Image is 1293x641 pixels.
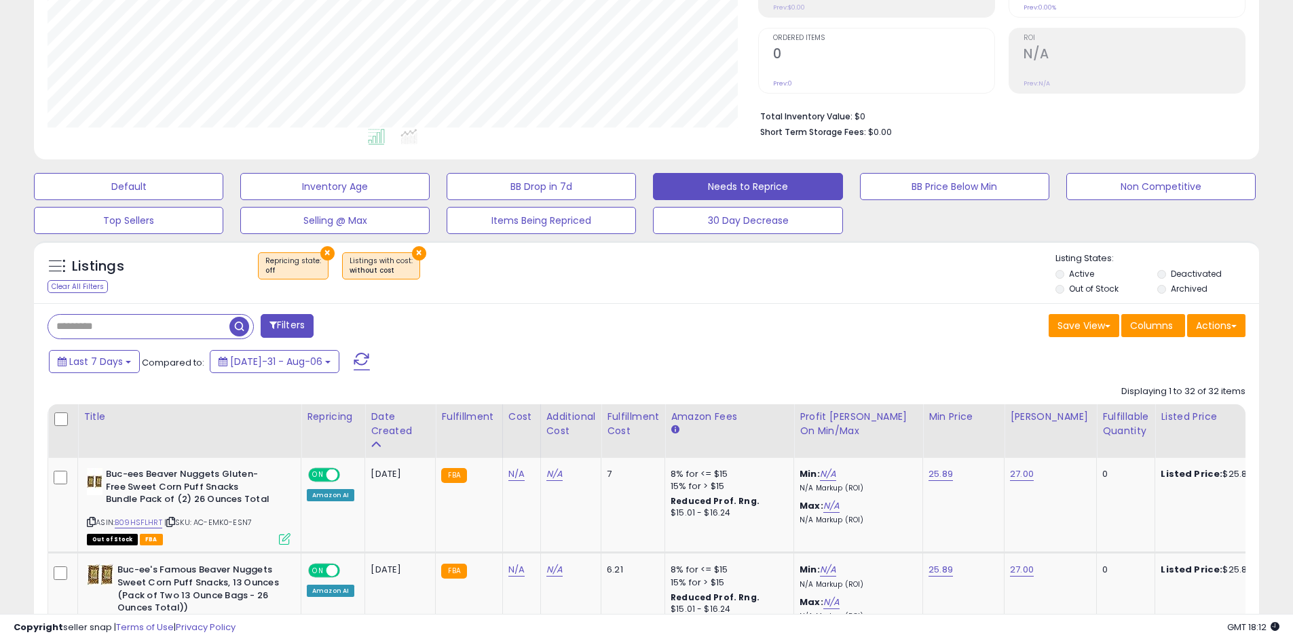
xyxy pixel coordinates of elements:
[307,410,359,424] div: Repricing
[671,507,783,519] div: $15.01 - $16.24
[69,355,123,368] span: Last 7 Days
[773,79,792,88] small: Prev: 0
[607,564,654,576] div: 6.21
[800,596,823,608] b: Max:
[447,173,636,200] button: BB Drop in 7d
[87,564,114,585] img: 51p7-pz1jdL._SL40_.jpg
[265,266,321,275] div: off
[1161,468,1273,480] div: $25.89
[338,565,360,577] span: OFF
[72,257,124,276] h5: Listings
[447,207,636,234] button: Items Being Repriced
[1121,385,1245,398] div: Displaying 1 to 32 of 32 items
[607,468,654,480] div: 7
[140,534,163,545] span: FBA
[83,410,295,424] div: Title
[1130,319,1173,332] span: Columns
[14,621,63,634] strong: Copyright
[671,410,788,424] div: Amazon Fees
[14,621,236,634] div: seller snap | |
[1069,283,1119,294] label: Out of Stock
[860,173,1049,200] button: BB Price Below Min
[310,565,326,577] span: ON
[164,517,252,528] span: | SKU: AC-EMK0-ESN7
[800,467,820,480] b: Min:
[230,355,322,368] span: [DATE]-31 - Aug-06
[800,516,912,525] p: N/A Markup (ROI)
[116,621,174,634] a: Terms of Use
[320,246,335,260] button: ×
[1066,173,1256,200] button: Non Competitive
[1010,563,1034,577] a: 27.00
[265,256,321,276] span: Repricing state :
[508,410,535,424] div: Cost
[240,207,430,234] button: Selling @ Max
[87,468,102,495] img: 41UBNajNi+L._SL40_.jpg
[800,499,823,512] b: Max:
[1102,468,1144,480] div: 0
[106,468,271,509] b: Buc-ees Beaver Nuggets Gluten-Free Sweet Corn Puff Snacks Bundle Pack of (2) 26 Ounces Total
[1121,314,1185,337] button: Columns
[338,469,360,481] span: OFF
[261,314,314,338] button: Filters
[371,410,430,438] div: Date Created
[210,350,339,373] button: [DATE]-31 - Aug-06
[671,468,783,480] div: 8% for <= $15
[34,173,223,200] button: Default
[142,356,204,369] span: Compared to:
[1161,563,1222,576] b: Listed Price:
[671,480,783,492] div: 15% for > $15
[441,410,496,424] div: Fulfillment
[671,564,783,576] div: 8% for <= $15
[800,484,912,493] p: N/A Markup (ROI)
[820,563,836,577] a: N/A
[117,564,282,617] b: Buc-ee's Famous Beaver Nuggets Sweet Corn Puff Snacks, 13 Ounces (Pack of Two 13 Ounce Bags - 26 ...
[307,585,354,597] div: Amazon AI
[1024,35,1245,42] span: ROI
[773,46,994,64] h2: 0
[760,111,852,122] b: Total Inventory Value:
[371,468,425,480] div: [DATE]
[773,3,805,12] small: Prev: $0.00
[87,468,291,543] div: ASIN:
[307,489,354,501] div: Amazon AI
[1069,268,1094,279] label: Active
[87,534,138,545] span: All listings that are currently out of stock and unavailable for purchase on Amazon
[350,266,413,275] div: without cost
[1161,564,1273,576] div: $25.89
[760,126,866,138] b: Short Term Storage Fees:
[508,563,525,577] a: N/A
[1102,410,1149,438] div: Fulfillable Quantity
[823,499,840,513] a: N/A
[1055,252,1259,265] p: Listing States:
[1187,314,1245,337] button: Actions
[929,467,953,481] a: 25.89
[868,125,892,138] span: $0.00
[49,350,140,373] button: Last 7 Days
[371,564,425,576] div: [DATE]
[1227,621,1279,634] span: 2025-08-14 18:12 GMT
[546,410,596,438] div: Additional Cost
[1161,467,1222,480] b: Listed Price:
[653,207,842,234] button: 30 Day Decrease
[1010,410,1091,424] div: [PERSON_NAME]
[115,517,162,528] a: B09HSFLHRT
[760,107,1235,123] li: $0
[671,495,760,507] b: Reduced Prof. Rng.
[800,563,820,576] b: Min:
[350,256,413,276] span: Listings with cost :
[1161,410,1278,424] div: Listed Price
[823,596,840,609] a: N/A
[800,580,912,589] p: N/A Markup (ROI)
[34,207,223,234] button: Top Sellers
[653,173,842,200] button: Needs to Reprice
[607,410,659,438] div: Fulfillment Cost
[1024,3,1056,12] small: Prev: 0.00%
[546,467,563,481] a: N/A
[773,35,994,42] span: Ordered Items
[800,410,917,438] div: Profit [PERSON_NAME] on Min/Max
[1171,283,1207,294] label: Archived
[412,246,426,260] button: ×
[1024,46,1245,64] h2: N/A
[240,173,430,200] button: Inventory Age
